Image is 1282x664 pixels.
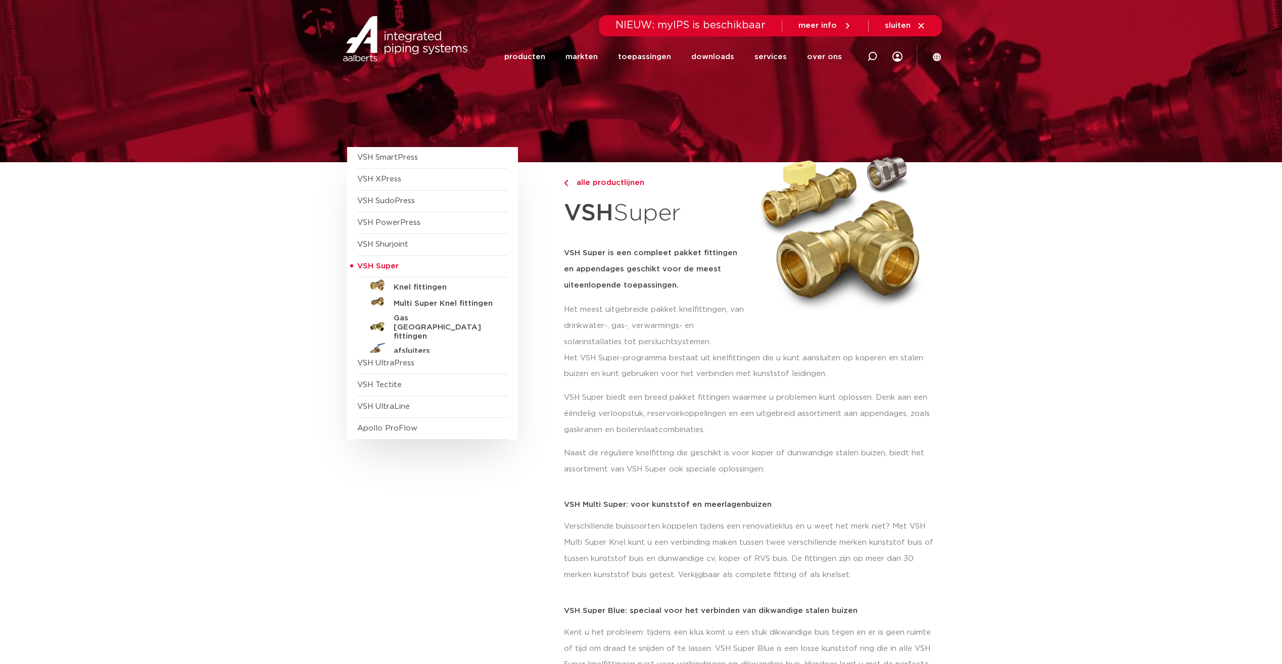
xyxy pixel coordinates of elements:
[357,277,508,294] a: Knel fittingen
[892,45,903,68] div: my IPS
[357,154,418,161] a: VSH SmartPress
[564,194,747,233] h1: Super
[357,294,508,310] a: Multi Super Knel fittingen
[798,21,852,30] a: meer info
[564,390,935,438] p: VSH Super biedt een breed pakket fittingen waarmee u problemen kunt oplossen. Denk aan een ééndel...
[564,501,935,508] p: VSH Multi Super: voor kunststof en meerlagenbuizen
[691,37,734,76] a: downloads
[357,424,417,432] a: Apollo ProFlow
[798,22,837,29] span: meer info
[564,445,935,478] p: Naast de reguliere knelfitting die geschikt is voor koper of dunwandige stalen buizen, biedt het ...
[564,177,747,189] a: alle productlijnen
[394,299,494,308] h5: Multi Super Knel fittingen
[564,202,613,225] strong: VSH
[394,347,494,356] h5: afsluiters
[885,22,911,29] span: sluiten
[564,245,747,294] h5: VSH Super is een compleet pakket fittingen en appendages geschikt voor de meest uiteenlopende toe...
[618,37,671,76] a: toepassingen
[357,341,508,357] a: afsluiters
[357,262,399,270] span: VSH Super
[394,283,494,292] h5: Knel fittingen
[504,37,545,76] a: producten
[564,518,935,583] p: Verschillende buissoorten koppelen tijdens een renovatieklus en u weet het merk niet? Met VSH Mul...
[571,179,644,186] span: alle productlijnen
[615,20,766,30] span: NIEUW: myIPS is beschikbaar
[564,350,935,383] p: Het VSH Super-programma bestaat uit knelfittingen die u kunt aansluiten op koperen en stalen buiz...
[394,314,494,341] h5: Gas [GEOGRAPHIC_DATA] fittingen
[357,310,508,341] a: Gas [GEOGRAPHIC_DATA] fittingen
[357,403,410,410] a: VSH UltraLine
[357,381,402,389] a: VSH Tectite
[357,197,415,205] a: VSH SudoPress
[754,37,787,76] a: services
[357,359,414,367] a: VSH UltraPress
[564,180,568,186] img: chevron-right.svg
[885,21,926,30] a: sluiten
[807,37,842,76] a: over ons
[504,37,842,76] nav: Menu
[357,241,408,248] a: VSH Shurjoint
[564,302,747,350] p: Het meest uitgebreide pakket knelfittingen, van drinkwater-, gas-, verwarmings- en solarinstallat...
[357,219,420,226] a: VSH PowerPress
[564,607,935,614] p: VSH Super Blue: speciaal voor het verbinden van dikwandige stalen buizen
[565,37,598,76] a: markten
[357,175,401,183] a: VSH XPress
